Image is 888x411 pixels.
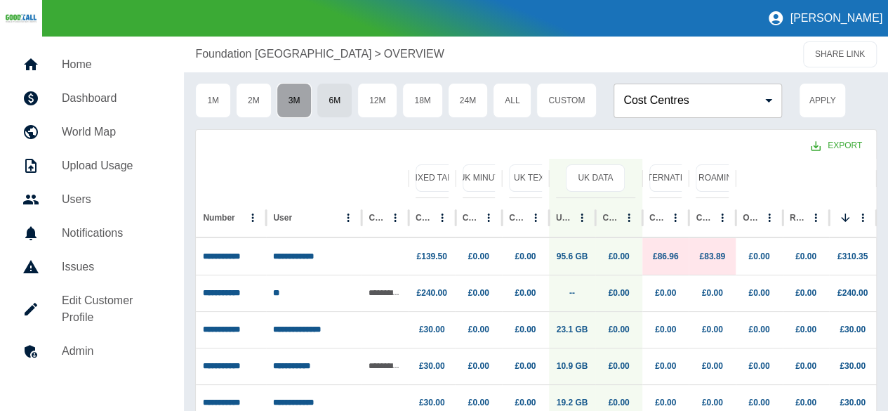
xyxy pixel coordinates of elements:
[62,292,161,326] h5: Edit Customer Profile
[608,325,629,334] a: £0.00
[62,157,161,174] h5: Upload Usage
[699,252,725,261] a: £83.89
[515,325,536,334] a: £0.00
[515,361,536,371] a: £0.00
[195,46,371,63] a: Foundation [GEOGRAPHIC_DATA]
[649,213,665,223] div: Cost
[702,361,723,371] a: £0.00
[655,288,676,298] a: £0.00
[790,213,805,223] div: Rollover Costs
[790,12,882,25] p: [PERSON_NAME]
[317,83,352,118] button: 6M
[557,361,588,371] a: 10.9 GB
[795,252,816,261] a: £0.00
[655,398,676,407] a: £0.00
[795,398,816,407] a: £0.00
[11,149,173,183] a: Upload Usage
[806,208,826,228] button: Rollover Costs column menu
[509,164,554,192] button: UK Text
[536,83,597,118] button: Custom
[655,361,676,371] a: £0.00
[557,252,588,261] a: 95.6 GB
[608,398,629,407] a: £0.00
[803,41,877,67] button: SHARE LINK
[203,213,234,223] div: Number
[515,398,536,407] a: £0.00
[602,213,618,223] div: Cost
[566,164,625,192] button: UK Data
[62,56,161,73] h5: Home
[748,361,769,371] a: £0.00
[762,4,888,32] button: [PERSON_NAME]
[416,213,431,223] div: Cost
[62,259,161,275] h5: Issues
[840,398,866,407] a: £30.00
[468,252,489,261] a: £0.00
[419,361,445,371] a: £30.00
[696,164,741,192] button: Roaming
[448,83,488,118] button: 24M
[62,343,161,360] h5: Admin
[62,124,161,141] h5: World Map
[837,252,868,261] a: £310.35
[515,252,536,261] a: £0.00
[557,325,588,334] a: 23.1 GB
[837,288,868,298] a: £240.00
[608,361,629,371] a: £0.00
[572,208,592,228] button: Usage column menu
[748,398,769,407] a: £0.00
[515,288,536,298] a: £0.00
[11,115,173,149] a: World Map
[468,325,489,334] a: £0.00
[11,284,173,334] a: Edit Customer Profile
[369,213,384,223] div: Cost Centre
[702,325,723,334] a: £0.00
[11,48,173,81] a: Home
[795,361,816,371] a: £0.00
[840,361,866,371] a: £30.00
[743,213,758,223] div: Other Costs
[384,46,444,63] a: OVERVIEW
[840,325,866,334] a: £30.00
[432,208,452,228] button: Cost column menu
[374,46,380,63] p: >
[11,334,173,368] a: Admin
[463,164,508,192] button: UK Minutes
[556,213,571,223] div: Usage
[468,288,489,298] a: £0.00
[748,288,769,298] a: £0.00
[273,213,292,223] div: User
[526,208,545,228] button: Cost column menu
[653,252,679,261] a: £86.96
[195,83,231,118] button: 1M
[713,208,732,228] button: Cost column menu
[800,133,873,159] button: Export
[468,398,489,407] a: £0.00
[11,81,173,115] a: Dashboard
[795,288,816,298] a: £0.00
[468,361,489,371] a: £0.00
[493,83,531,118] button: All
[665,208,685,228] button: Cost column menu
[277,83,312,118] button: 3M
[702,288,723,298] a: £0.00
[479,208,498,228] button: Cost column menu
[62,225,161,242] h5: Notifications
[702,398,723,407] a: £0.00
[748,325,769,334] a: £0.00
[243,208,263,228] button: Number column menu
[416,164,460,192] button: Fixed Tariff
[619,208,639,228] button: Cost column menu
[338,208,358,228] button: User column menu
[62,191,161,208] h5: Users
[402,83,442,118] button: 18M
[760,208,779,228] button: Other Costs column menu
[569,288,575,298] a: --
[463,213,478,223] div: Cost
[608,288,629,298] a: £0.00
[416,288,446,298] a: £240.00
[11,250,173,284] a: Issues
[6,13,37,23] img: Logo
